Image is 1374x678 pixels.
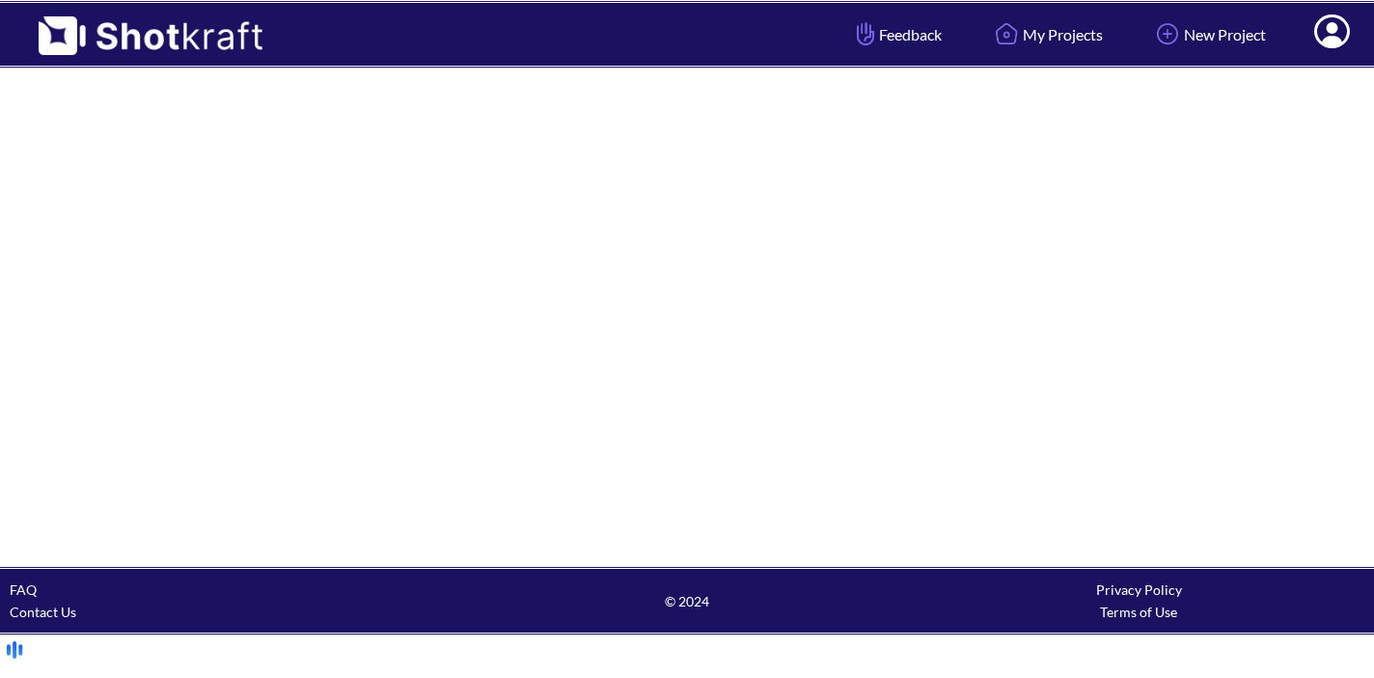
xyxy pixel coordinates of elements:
img: Add Icon [1151,17,1184,50]
a: Contact Us [10,604,76,620]
div: Privacy Policy [913,579,1364,601]
div: Terms of Use [913,601,1364,623]
img: Home Icon [990,17,1023,50]
a: FAQ [10,581,37,598]
img: Hand Icon [852,17,879,50]
a: New Project [1137,9,1280,60]
span: © 2024 [461,590,913,612]
a: My Projects [976,9,1117,60]
span: Feedback [852,23,942,45]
